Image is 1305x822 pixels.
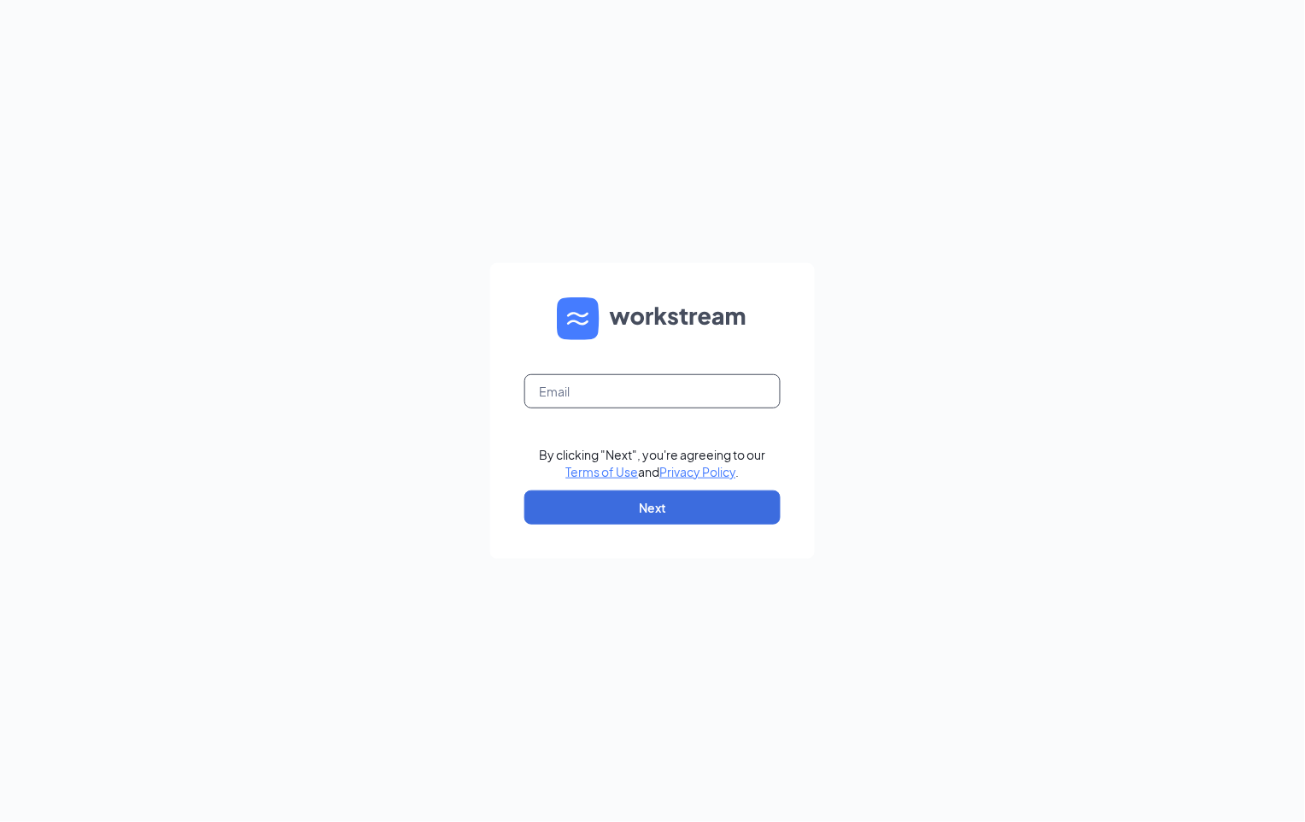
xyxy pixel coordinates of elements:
div: By clicking "Next", you're agreeing to our and . [540,446,766,480]
input: Email [524,374,781,408]
a: Privacy Policy [660,464,736,479]
img: WS logo and Workstream text [557,297,748,340]
a: Terms of Use [566,464,639,479]
button: Next [524,490,781,525]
